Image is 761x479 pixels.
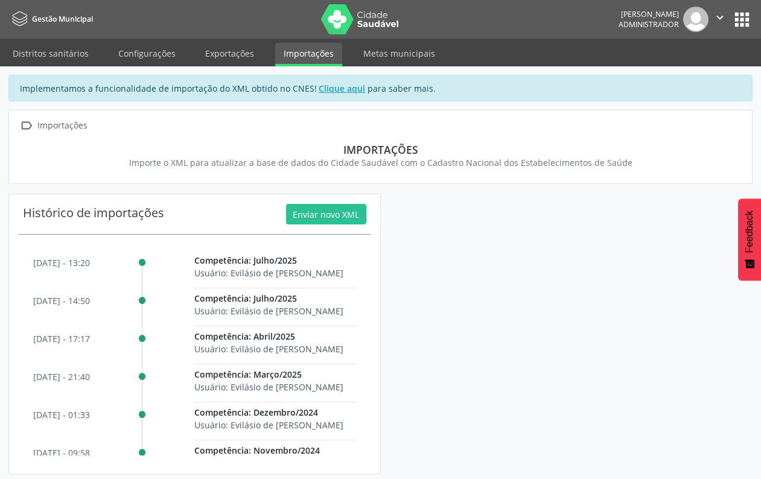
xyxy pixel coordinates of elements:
[23,204,164,224] div: Histórico de importações
[18,117,35,135] i: 
[619,9,679,19] div: [PERSON_NAME]
[18,117,89,135] a:  Importações
[194,444,355,457] p: Competência: Novembro/2024
[683,7,708,32] img: img
[33,332,90,345] p: [DATE] - 17:17
[4,43,97,64] a: Distritos sanitários
[33,294,90,307] p: [DATE] - 14:50
[26,143,735,156] div: Importações
[194,330,355,343] p: Competência: Abril/2025
[317,82,368,95] a: Clique aqui
[194,254,355,267] p: Competência: Julho/2025
[731,9,753,30] button: apps
[33,370,90,383] p: [DATE] - 21:40
[194,419,343,431] span: Usuário: Evilásio de [PERSON_NAME]
[194,368,355,381] p: Competência: Março/2025
[197,43,263,64] a: Exportações
[32,14,93,24] span: Gestão Municipal
[194,406,355,419] p: Competência: Dezembro/2024
[33,446,90,459] p: [DATE] - 09:58
[194,267,343,279] span: Usuário: Evilásio de [PERSON_NAME]
[8,9,93,29] a: Gestão Municipal
[738,198,761,281] button: Feedback - Mostrar pesquisa
[8,75,753,101] div: Implementamos a funcionalidade de importação do XML obtido no CNES! para saber mais.
[286,204,366,224] button: Enviar novo XML
[194,343,343,355] span: Usuário: Evilásio de [PERSON_NAME]
[33,408,90,421] p: [DATE] - 01:33
[355,43,444,64] a: Metas municipais
[110,43,184,64] a: Configurações
[33,256,90,269] p: [DATE] - 13:20
[619,19,679,30] span: Administrador
[744,211,755,253] span: Feedback
[194,292,355,305] p: Competência: Julho/2025
[194,381,343,393] span: Usuário: Evilásio de [PERSON_NAME]
[708,7,731,32] button: 
[275,43,342,66] a: Importações
[26,156,735,169] div: Importe o XML para atualizar a base de dados do Cidade Saudável com o Cadastro Nacional dos Estab...
[194,305,343,317] span: Usuário: Evilásio de [PERSON_NAME]
[713,11,727,24] i: 
[35,117,89,135] div: Importações
[319,83,365,94] u: Clique aqui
